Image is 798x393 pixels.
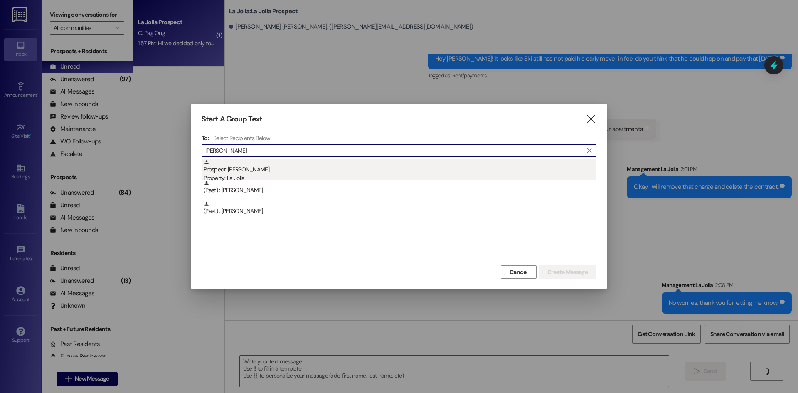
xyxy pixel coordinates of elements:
span: Cancel [510,268,528,277]
div: (Past) : [PERSON_NAME] [204,180,596,195]
h3: Start A Group Text [202,114,262,124]
h3: To: [202,134,209,142]
div: Prospect: [PERSON_NAME] [204,159,596,183]
i:  [585,115,596,124]
i:  [587,147,591,154]
button: Clear text [583,144,596,157]
button: Cancel [501,265,537,279]
div: Property: La Jolla [204,174,596,183]
span: Create Message [547,268,588,277]
h4: Select Recipients Below [213,134,270,142]
div: (Past) : [PERSON_NAME] [202,201,596,222]
div: Prospect: [PERSON_NAME]Property: La Jolla [202,159,596,180]
div: (Past) : [PERSON_NAME] [204,201,596,215]
input: Search for any contact or apartment [205,145,583,156]
div: (Past) : [PERSON_NAME] [202,180,596,201]
button: Create Message [539,265,596,279]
